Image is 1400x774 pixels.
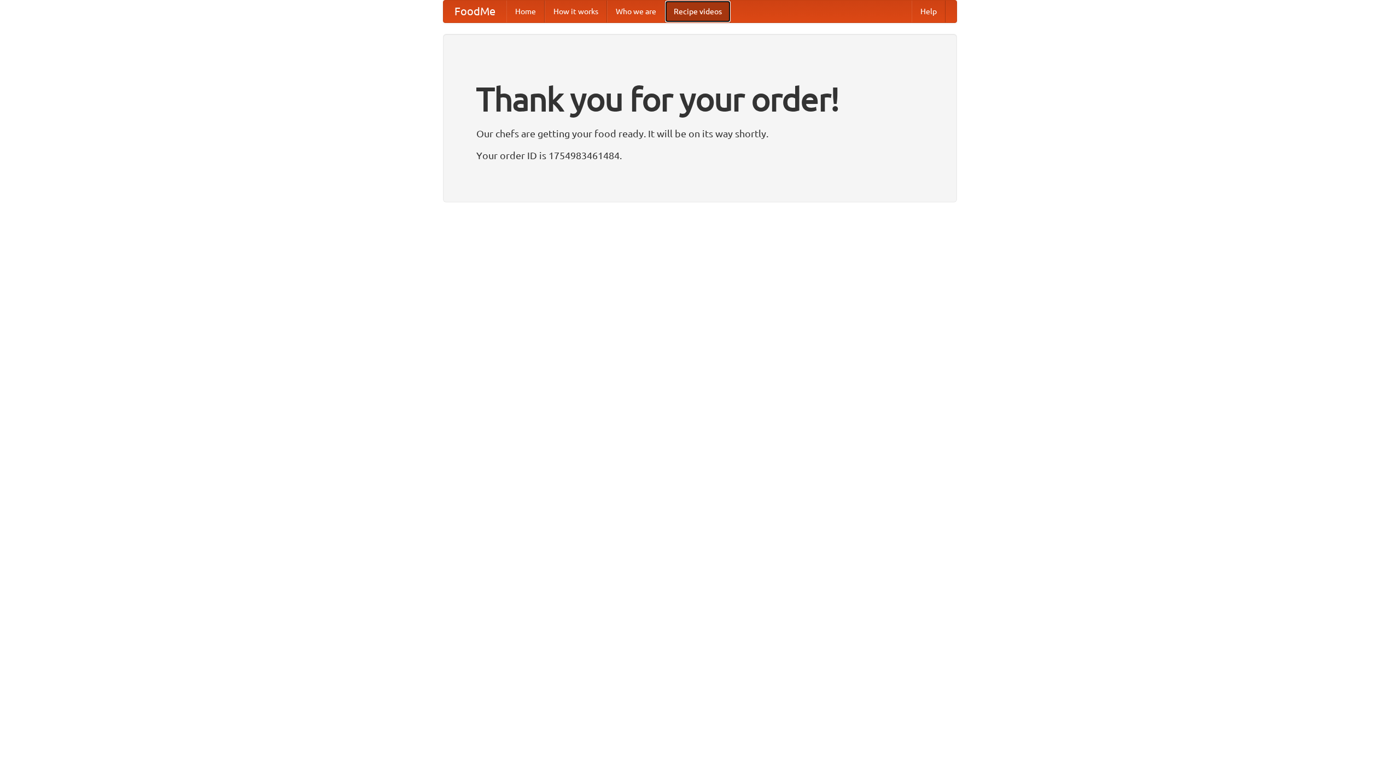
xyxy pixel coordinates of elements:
p: Our chefs are getting your food ready. It will be on its way shortly. [476,125,924,142]
h1: Thank you for your order! [476,73,924,125]
a: Who we are [607,1,665,22]
a: How it works [545,1,607,22]
a: Help [912,1,946,22]
a: Recipe videos [665,1,731,22]
p: Your order ID is 1754983461484. [476,147,924,164]
a: FoodMe [444,1,506,22]
a: Home [506,1,545,22]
